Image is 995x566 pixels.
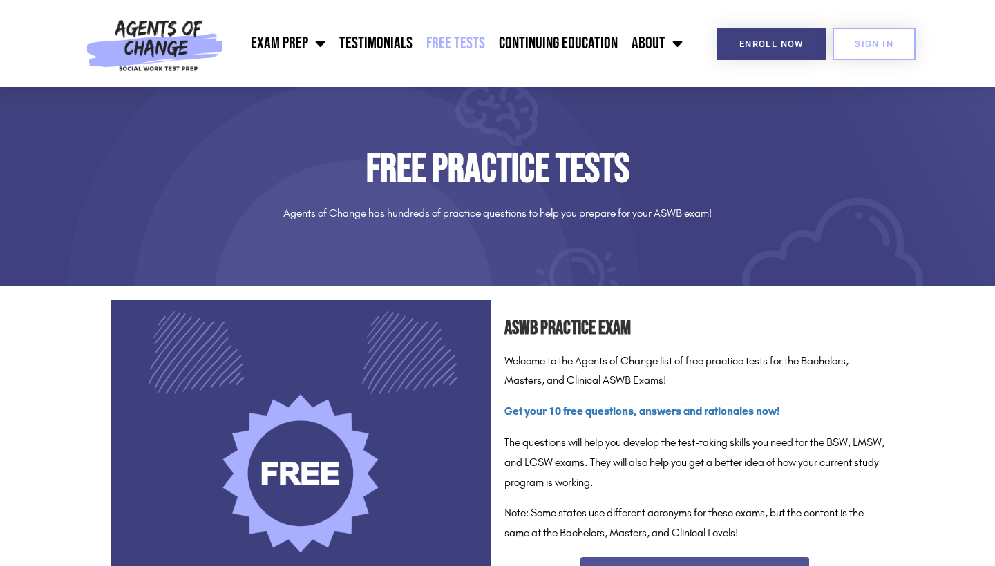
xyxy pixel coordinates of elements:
a: Free Tests [419,26,492,61]
a: Exam Prep [244,26,332,61]
h2: ASWB Practice Exam [504,313,884,344]
a: Enroll Now [717,28,826,60]
p: The questions will help you develop the test-taking skills you need for the BSW, LMSW, and LCSW e... [504,433,884,492]
p: Agents of Change has hundreds of practice questions to help you prepare for your ASWB exam! [111,204,884,224]
p: Note: Some states use different acronyms for these exams, but the content is the same at the Bach... [504,503,884,543]
p: Welcome to the Agents of Change list of free practice tests for the Bachelors, Masters, and Clini... [504,351,884,391]
a: SIGN IN [833,28,916,60]
a: About [625,26,690,61]
a: Continuing Education [492,26,625,61]
a: Testimonials [332,26,419,61]
a: Get your 10 free questions, answers and rationales now! [504,404,780,418]
span: Enroll Now [739,39,804,48]
h1: Free Practice Tests [111,149,884,190]
nav: Menu [230,26,690,61]
span: SIGN IN [855,39,893,48]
